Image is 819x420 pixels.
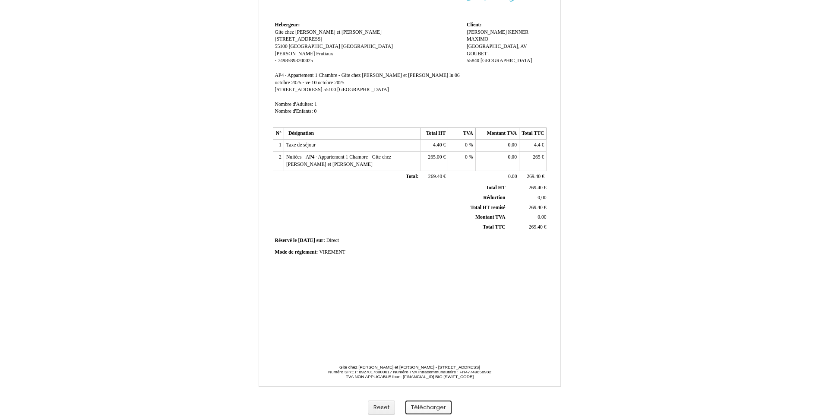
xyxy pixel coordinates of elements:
span: 4.4 [534,142,541,148]
span: lu 06 octobre 2025 - ve 10 octobre 2025 [275,73,460,86]
span: Montant TVA [475,214,505,220]
span: Taxe de séjour [286,142,316,148]
td: € [519,140,547,152]
td: € [519,171,547,183]
span: 0.00 [508,174,517,179]
td: % [448,152,475,171]
span: 0.00 [508,142,517,148]
span: Total HT remisé [470,205,505,210]
span: Nuitées - AP4 · Appartement 1 Chambre - Gite chez [PERSON_NAME] et [PERSON_NAME] [286,154,391,167]
span: 0,00 [538,195,546,200]
span: Numéro SIRET: 89270178000017 Numéro TVA Intracommunautaire : FR47749858932 TVA NON APPLICABLE Iba... [328,369,491,379]
span: 269.40 [529,224,543,230]
td: € [519,152,547,171]
th: Total TTC [519,127,547,140]
span: sur: [316,238,325,243]
span: [GEOGRAPHIC_DATA], AV GOUBET [467,44,527,57]
span: Réservé le [275,238,297,243]
span: Hebergeur: [275,22,300,28]
span: 0 [465,142,468,148]
span: VIREMENT [319,249,345,255]
span: 269.40 [529,185,543,191]
th: Désignation [284,127,421,140]
span: 269.40 [529,205,543,210]
th: N° [273,127,284,140]
span: [STREET_ADDRESS] [275,36,323,42]
span: 55100 [323,87,336,92]
td: € [421,171,448,183]
span: [DATE] [298,238,315,243]
span: 74985893200025 [278,58,313,64]
span: Client: [467,22,481,28]
span: 265.00 [428,154,442,160]
td: € [507,203,548,213]
th: Montant TVA [475,127,519,140]
td: % [448,140,475,152]
span: 265 [533,154,541,160]
td: 1 [273,140,284,152]
span: [PERSON_NAME] [467,29,507,35]
span: 0 [465,154,468,160]
span: MAXIMO [467,36,488,42]
span: AP4 · Appartement 1 Chambre - Gite chez [PERSON_NAME] et [PERSON_NAME] [275,73,449,78]
span: Total: [406,174,418,179]
button: Reset [368,401,395,415]
span: 4.40 [433,142,442,148]
span: [GEOGRAPHIC_DATA] [342,44,393,49]
span: [GEOGRAPHIC_DATA] [337,87,389,92]
span: 0 [314,108,317,114]
span: Direct [326,238,339,243]
td: 2 [273,152,284,171]
td: € [507,223,548,232]
span: Total HT [486,185,505,191]
span: [PERSON_NAME] [275,51,315,57]
span: 0.00 [508,154,517,160]
span: [STREET_ADDRESS] [275,87,323,92]
span: - [275,58,277,64]
button: Télécharger [405,401,452,415]
td: € [421,152,448,171]
span: 1 [314,102,317,107]
th: TVA [448,127,475,140]
span: . [488,51,490,57]
td: € [421,140,448,152]
span: 269.40 [527,174,541,179]
span: Total TTC [483,224,505,230]
span: [GEOGRAPHIC_DATA] [289,44,340,49]
span: KENNER [508,29,528,35]
span: Gite chez [PERSON_NAME] et [PERSON_NAME] - [STREET_ADDRESS] [339,365,480,369]
span: Réduction [483,195,505,200]
span: 269.40 [428,174,442,179]
span: 0.00 [538,214,546,220]
span: 55100 [275,44,288,49]
th: Total HT [421,127,448,140]
span: Frutiaux [316,51,333,57]
span: 55840 [GEOGRAPHIC_DATA] [467,58,532,64]
span: Nombre d'Enfants: [275,108,313,114]
span: Nombre d'Adultes: [275,102,313,107]
td: € [507,183,548,193]
span: Mode de règlement: [275,249,318,255]
span: Gite chez [PERSON_NAME] et [PERSON_NAME] [275,29,382,35]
